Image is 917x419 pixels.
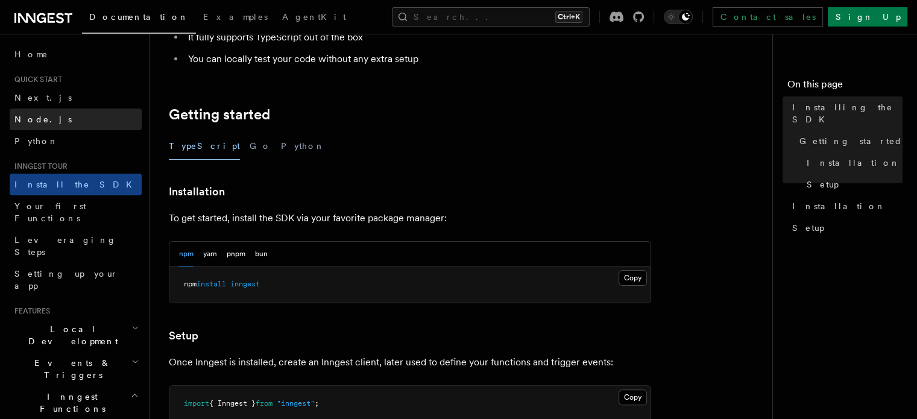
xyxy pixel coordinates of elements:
[828,7,907,27] a: Sign Up
[14,136,58,146] span: Python
[14,115,72,124] span: Node.js
[169,210,651,227] p: To get started, install the SDK via your favorite package manager:
[277,399,315,408] span: "inngest"
[184,29,651,46] li: It fully supports TypeScript out of the box
[209,399,256,408] span: { Inngest }
[10,109,142,130] a: Node.js
[230,280,260,288] span: inngest
[275,4,353,33] a: AgentKit
[14,93,72,102] span: Next.js
[802,174,903,195] a: Setup
[10,87,142,109] a: Next.js
[14,48,48,60] span: Home
[184,51,651,68] li: You can locally test your code without any extra setup
[792,222,824,234] span: Setup
[169,354,651,371] p: Once Inngest is installed, create an Inngest client, later used to define your functions and trig...
[281,133,325,160] button: Python
[10,357,131,381] span: Events & Triggers
[14,235,116,257] span: Leveraging Steps
[802,152,903,174] a: Installation
[787,217,903,239] a: Setup
[10,130,142,152] a: Python
[10,391,130,415] span: Inngest Functions
[787,77,903,96] h4: On this page
[14,201,86,223] span: Your first Functions
[555,11,582,23] kbd: Ctrl+K
[169,106,270,123] a: Getting started
[619,270,647,286] button: Copy
[315,399,319,408] span: ;
[619,389,647,405] button: Copy
[787,96,903,130] a: Installing the SDK
[10,195,142,229] a: Your first Functions
[169,183,225,200] a: Installation
[664,10,693,24] button: Toggle dark mode
[14,269,118,291] span: Setting up your app
[392,7,590,27] button: Search...Ctrl+K
[89,12,189,22] span: Documentation
[82,4,196,34] a: Documentation
[787,195,903,217] a: Installation
[799,135,903,147] span: Getting started
[10,174,142,195] a: Install the SDK
[807,178,839,191] span: Setup
[184,399,209,408] span: import
[10,318,142,352] button: Local Development
[255,242,268,266] button: bun
[196,4,275,33] a: Examples
[792,200,886,212] span: Installation
[10,162,68,171] span: Inngest tour
[10,352,142,386] button: Events & Triggers
[795,130,903,152] a: Getting started
[10,323,131,347] span: Local Development
[250,133,271,160] button: Go
[10,229,142,263] a: Leveraging Steps
[713,7,823,27] a: Contact sales
[792,101,903,125] span: Installing the SDK
[169,133,240,160] button: TypeScript
[256,399,273,408] span: from
[10,75,62,84] span: Quick start
[14,180,139,189] span: Install the SDK
[10,43,142,65] a: Home
[10,306,50,316] span: Features
[282,12,346,22] span: AgentKit
[10,263,142,297] a: Setting up your app
[203,242,217,266] button: yarn
[203,12,268,22] span: Examples
[179,242,194,266] button: npm
[184,280,197,288] span: npm
[169,327,198,344] a: Setup
[807,157,900,169] span: Installation
[197,280,226,288] span: install
[227,242,245,266] button: pnpm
